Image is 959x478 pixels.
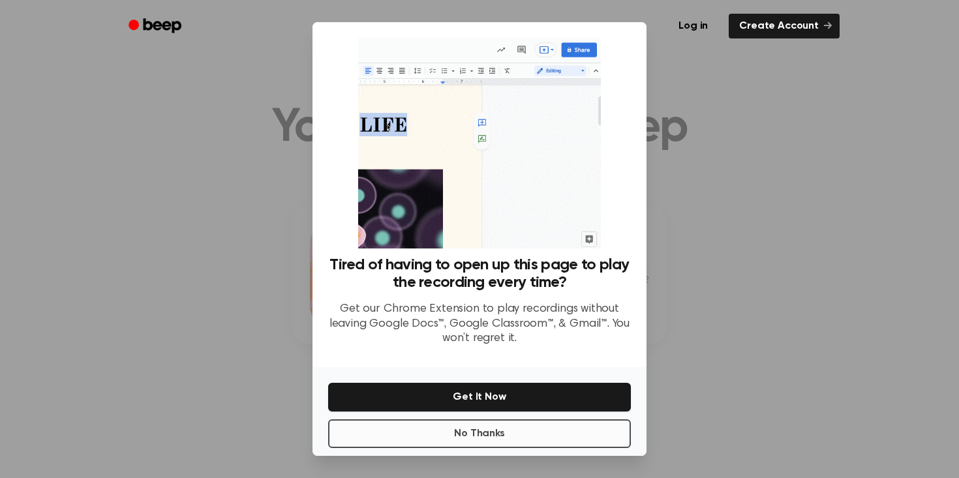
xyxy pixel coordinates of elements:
a: Log in [665,11,721,41]
a: Create Account [729,14,840,38]
a: Beep [119,14,193,39]
h3: Tired of having to open up this page to play the recording every time? [328,256,631,291]
p: Get our Chrome Extension to play recordings without leaving Google Docs™, Google Classroom™, & Gm... [328,302,631,346]
img: Beep extension in action [358,38,600,248]
button: No Thanks [328,419,631,448]
button: Get It Now [328,383,631,411]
